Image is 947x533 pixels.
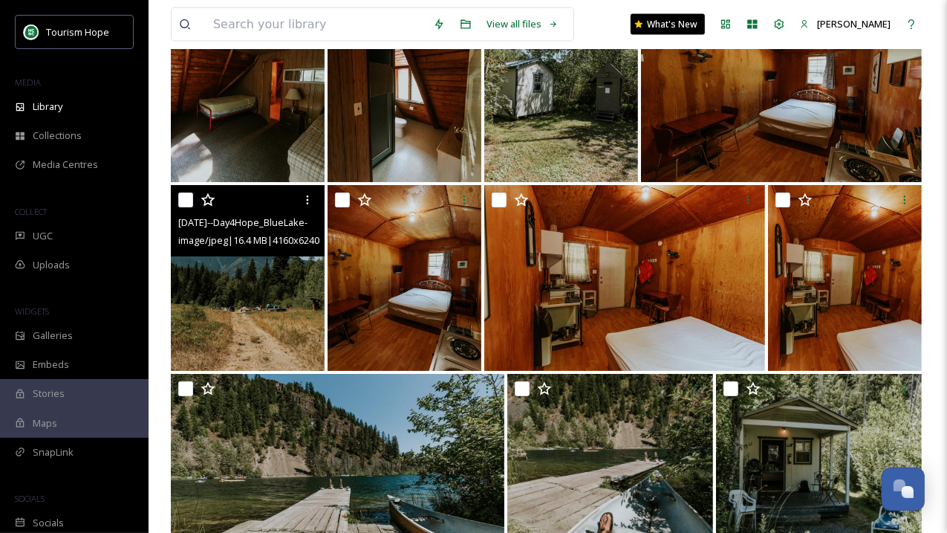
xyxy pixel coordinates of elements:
[33,229,53,243] span: UGC
[33,358,69,372] span: Embeds
[15,77,41,88] span: MEDIA
[15,306,49,317] span: WIDGETS
[817,17,891,30] span: [PERSON_NAME]
[33,100,62,114] span: Library
[33,416,57,430] span: Maps
[882,468,925,511] button: Open Chat
[46,25,109,39] span: Tourism Hope
[33,329,73,343] span: Galleries
[15,493,45,504] span: SOCIALS
[33,258,70,272] span: Uploads
[33,158,98,172] span: Media Centres
[33,129,82,143] span: Collections
[178,215,328,229] span: [DATE]--Day4Hope_BlueLake-5.jpg
[33,516,64,530] span: Socials
[33,445,74,459] span: SnapLink
[24,25,39,39] img: logo.png
[484,185,766,371] img: 2021.07.20--Day4Hope_BlueLake-48.jpg
[328,185,481,371] img: 2021.07.20--Day4Hope_BlueLake-49.jpg
[631,14,705,35] a: What's New
[178,233,319,247] span: image/jpeg | 16.4 MB | 4160 x 6240
[206,8,426,41] input: Search your library
[768,185,922,371] img: 2021.07.20--Day4Hope_BlueLake-47.jpg
[793,10,898,39] a: [PERSON_NAME]
[33,387,65,401] span: Stories
[15,206,47,217] span: COLLECT
[479,10,566,39] a: View all files
[171,185,325,371] img: 2021.07.20--Day4Hope_BlueLake-5.jpg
